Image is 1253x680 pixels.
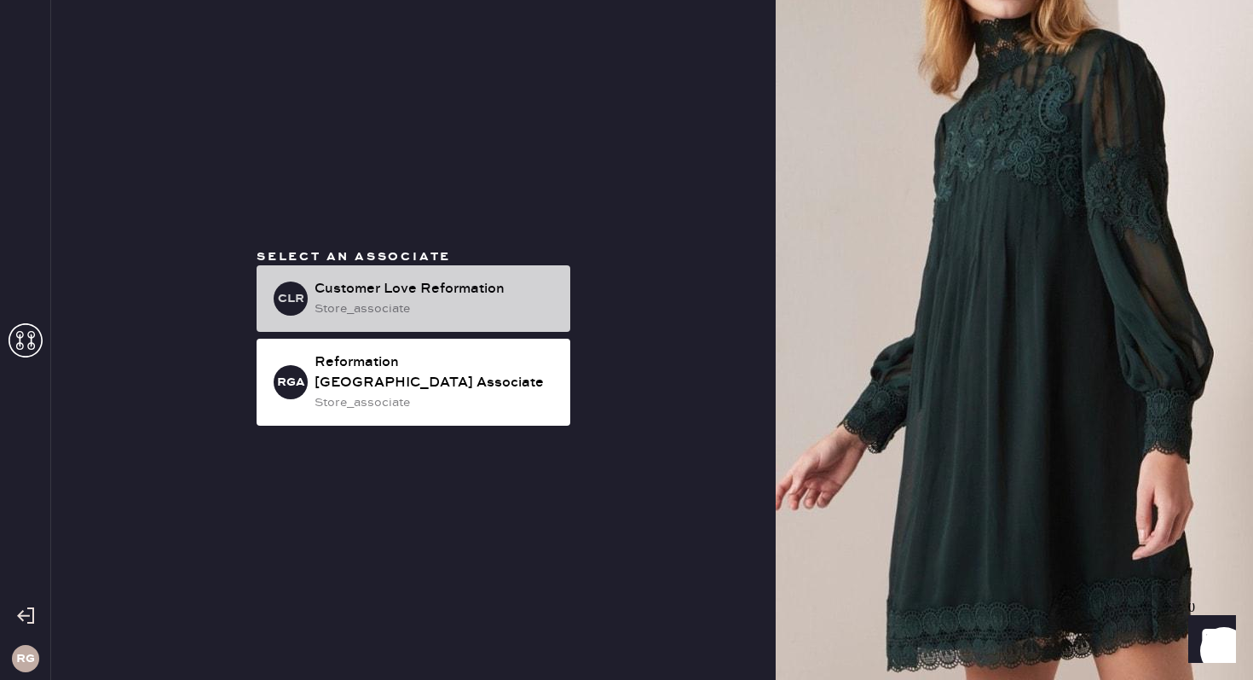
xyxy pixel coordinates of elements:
[1172,603,1245,677] iframe: Front Chat
[315,299,557,318] div: store_associate
[16,653,35,665] h3: RG
[315,352,557,393] div: Reformation [GEOGRAPHIC_DATA] Associate
[277,376,305,388] h3: RGA
[278,293,304,305] h3: CLR
[315,279,557,299] div: Customer Love Reformation
[257,249,451,264] span: Select an associate
[315,393,557,412] div: store_associate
